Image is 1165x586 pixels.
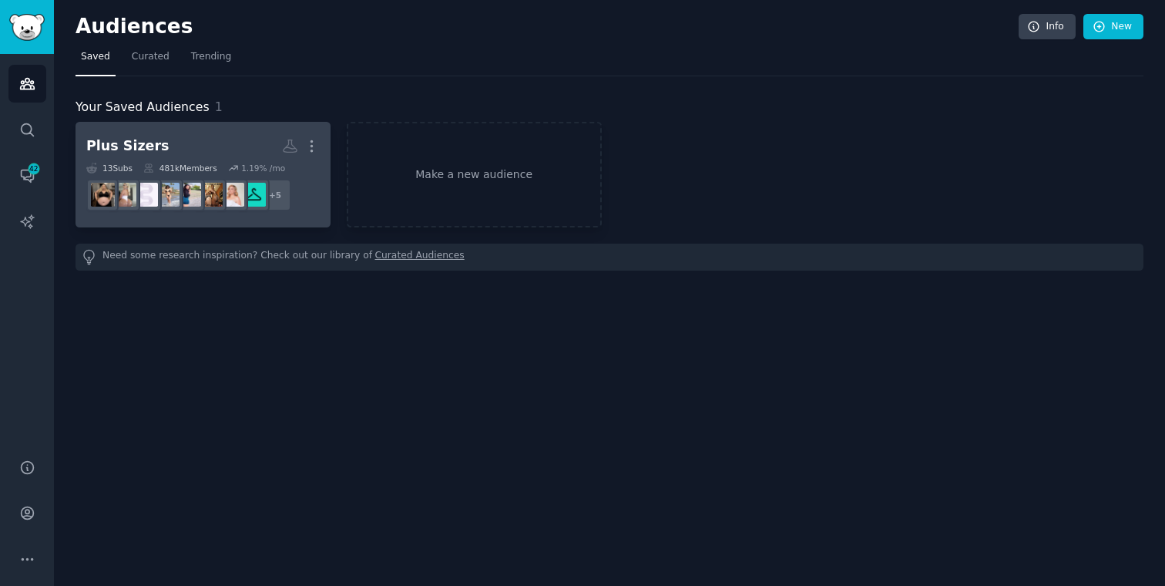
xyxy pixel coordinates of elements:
img: GummySearch logo [9,14,45,41]
img: CurvyFashion [134,183,158,207]
img: fatdreamwomenai [91,183,115,207]
div: 481k Members [143,163,217,173]
img: MissLaurenAlaina [220,183,244,207]
a: Curated [126,45,175,76]
img: WorldofCurves [199,183,223,207]
a: Plus Sizers13Subs481kMembers1.19% /mo+5PlusSizeFashionMissLaurenAlainaWorldofCurvesCurvyAfroQueen... [76,122,331,227]
span: Curated [132,50,170,64]
img: CurvyAfroQueens [177,183,201,207]
h2: Audiences [76,15,1019,39]
div: 1.19 % /mo [241,163,285,173]
a: Make a new audience [347,122,602,227]
a: New [1083,14,1143,40]
div: Need some research inspiration? Check out our library of [76,244,1143,271]
span: 42 [27,163,41,174]
span: Trending [191,50,231,64]
div: Plus Sizers [86,136,170,156]
span: Saved [81,50,110,64]
img: CURVY_AND_THICK [112,183,136,207]
img: PlusSizeFashion [242,183,266,207]
img: CurvyCelebs [156,183,180,207]
a: Info [1019,14,1076,40]
a: Trending [186,45,237,76]
a: 42 [8,157,46,194]
span: 1 [215,99,223,114]
div: + 5 [259,179,291,211]
div: 13 Sub s [86,163,133,173]
span: Your Saved Audiences [76,98,210,117]
a: Curated Audiences [375,249,465,265]
a: Saved [76,45,116,76]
